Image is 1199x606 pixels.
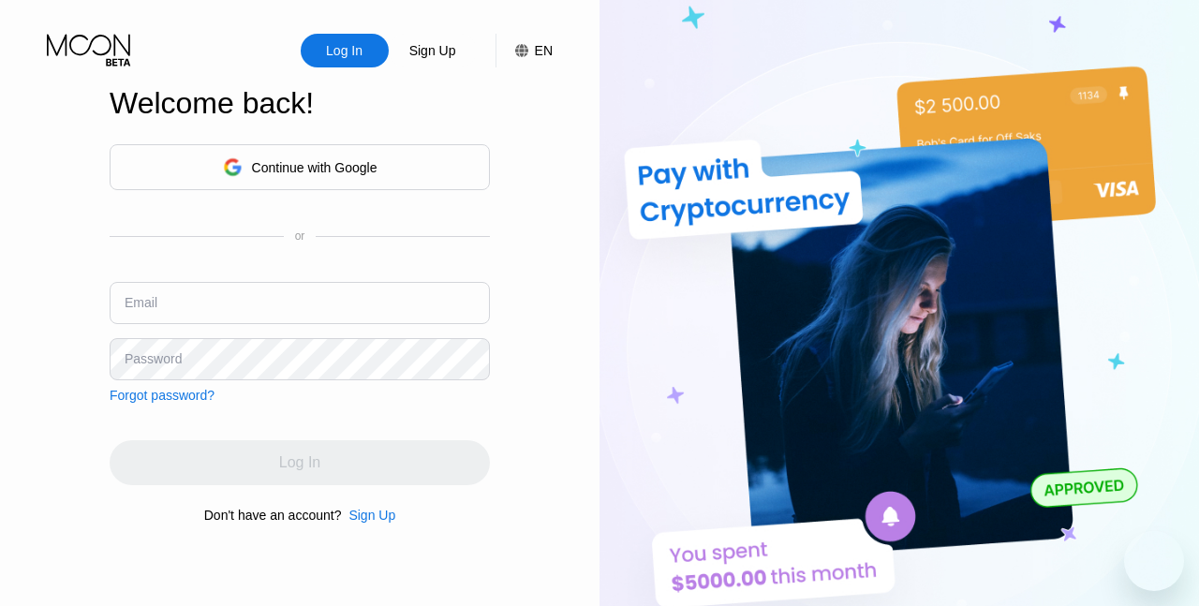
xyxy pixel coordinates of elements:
[252,160,377,175] div: Continue with Google
[389,34,477,67] div: Sign Up
[204,508,342,523] div: Don't have an account?
[125,295,157,310] div: Email
[348,508,395,523] div: Sign Up
[125,351,182,366] div: Password
[341,508,395,523] div: Sign Up
[110,144,490,190] div: Continue with Google
[407,41,458,60] div: Sign Up
[1124,531,1184,591] iframe: Button to launch messaging window
[496,34,553,67] div: EN
[295,229,305,243] div: or
[110,388,215,403] div: Forgot password?
[535,43,553,58] div: EN
[110,86,490,121] div: Welcome back!
[301,34,389,67] div: Log In
[324,41,364,60] div: Log In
